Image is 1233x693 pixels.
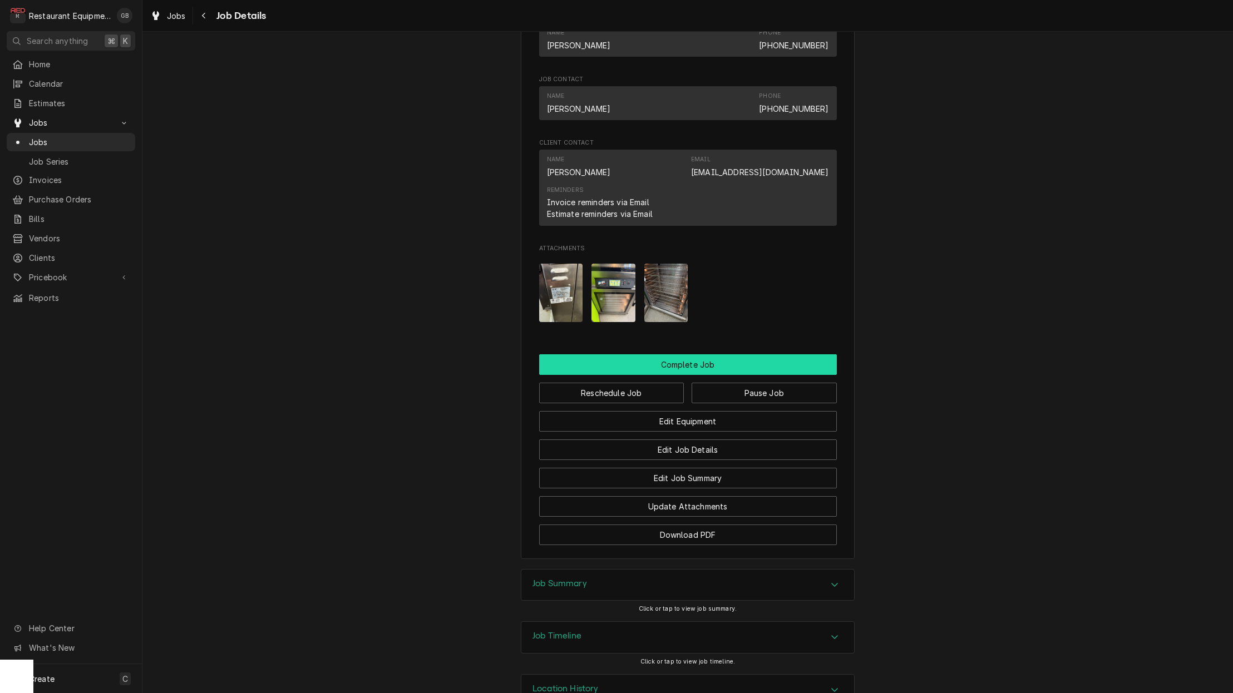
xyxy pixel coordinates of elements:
[29,10,111,22] div: Restaurant Equipment Diagnostics
[539,375,837,403] div: Button Group Row
[7,210,135,228] a: Bills
[539,496,837,517] button: Update Attachments
[539,23,837,62] div: Job Reporter List
[539,150,837,231] div: Client Contact List
[27,35,88,47] span: Search anything
[691,155,828,177] div: Email
[29,174,130,186] span: Invoices
[7,638,135,657] a: Go to What's New
[539,150,837,226] div: Contact
[521,570,854,601] div: Accordion Header
[29,156,130,167] span: Job Series
[521,622,854,653] button: Accordion Details Expand Trigger
[29,78,130,90] span: Calendar
[539,255,837,331] span: Attachments
[539,411,837,432] button: Edit Equipment
[10,8,26,23] div: R
[146,7,190,25] a: Jobs
[532,631,581,641] h3: Job Timeline
[29,58,130,70] span: Home
[640,658,735,665] span: Click or tap to view job timeline.
[7,289,135,307] a: Reports
[759,104,828,113] a: [PHONE_NUMBER]
[547,39,611,51] div: [PERSON_NAME]
[547,92,565,101] div: Name
[539,383,684,403] button: Reschedule Job
[29,232,130,244] span: Vendors
[539,403,837,432] div: Button Group Row
[167,10,186,22] span: Jobs
[7,75,135,93] a: Calendar
[539,75,837,125] div: Job Contact
[29,194,130,205] span: Purchase Orders
[532,578,587,589] h3: Job Summary
[7,113,135,132] a: Go to Jobs
[521,569,855,601] div: Job Summary
[539,439,837,460] button: Edit Job Details
[539,244,837,253] span: Attachments
[521,622,854,653] div: Accordion Header
[7,133,135,151] a: Jobs
[195,7,213,24] button: Navigate back
[107,35,115,47] span: ⌘
[7,55,135,73] a: Home
[759,92,828,114] div: Phone
[29,213,130,225] span: Bills
[539,75,837,84] span: Job Contact
[122,673,128,685] span: C
[547,196,649,208] div: Invoice reminders via Email
[29,252,130,264] span: Clients
[692,383,837,403] button: Pause Job
[7,619,135,637] a: Go to Help Center
[591,264,635,322] img: Umj2FQqVSTvjCIQGi6SY
[10,8,26,23] div: Restaurant Equipment Diagnostics's Avatar
[759,92,781,101] div: Phone
[539,354,837,375] div: Button Group Row
[539,264,583,322] img: kJoL1BToRRO9sc7guAjh
[691,167,828,177] a: [EMAIL_ADDRESS][DOMAIN_NAME]
[539,460,837,488] div: Button Group Row
[539,517,837,545] div: Button Group Row
[547,28,565,37] div: Name
[547,186,584,195] div: Reminders
[7,268,135,286] a: Go to Pricebook
[29,674,55,684] span: Create
[539,23,837,57] div: Contact
[7,249,135,267] a: Clients
[521,570,854,601] button: Accordion Details Expand Trigger
[539,354,837,375] button: Complete Job
[759,41,828,50] a: [PHONE_NUMBER]
[213,8,267,23] span: Job Details
[547,103,611,115] div: [PERSON_NAME]
[547,186,653,220] div: Reminders
[29,292,130,304] span: Reports
[539,524,837,545] button: Download PDF
[759,28,828,51] div: Phone
[7,152,135,171] a: Job Series
[644,264,688,322] img: Hy1bHBlfQoWAtr26Kqvc
[117,8,132,23] div: GB
[547,208,653,220] div: Estimate reminders via Email
[29,117,113,128] span: Jobs
[539,468,837,488] button: Edit Job Summary
[639,605,737,612] span: Click or tap to view job summary.
[29,136,130,148] span: Jobs
[539,12,837,62] div: Job Reporter
[539,354,837,545] div: Button Group
[547,28,611,51] div: Name
[539,86,837,120] div: Contact
[7,190,135,209] a: Purchase Orders
[539,488,837,517] div: Button Group Row
[547,166,611,178] div: [PERSON_NAME]
[7,31,135,51] button: Search anything⌘K
[547,155,611,177] div: Name
[547,92,611,114] div: Name
[547,155,565,164] div: Name
[691,155,711,164] div: Email
[29,642,129,654] span: What's New
[539,244,837,331] div: Attachments
[539,138,837,230] div: Client Contact
[29,271,113,283] span: Pricebook
[29,97,130,109] span: Estimates
[29,622,129,634] span: Help Center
